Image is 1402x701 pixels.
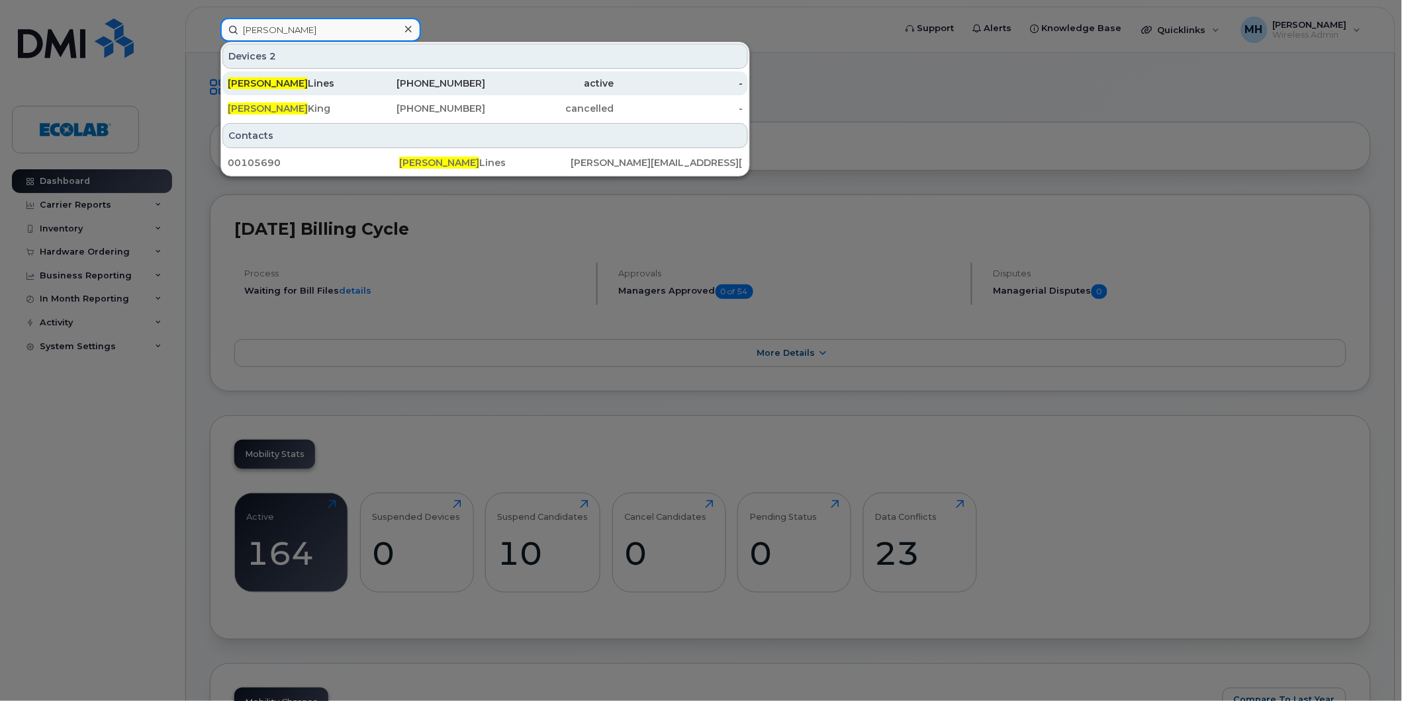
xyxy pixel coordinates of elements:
[222,151,748,175] a: 00105690[PERSON_NAME]Lines[PERSON_NAME][EMAIL_ADDRESS][DOMAIN_NAME]
[222,123,748,148] div: Contacts
[357,102,486,115] div: [PHONE_NUMBER]
[228,103,308,114] span: [PERSON_NAME]
[222,97,748,120] a: [PERSON_NAME]King[PHONE_NUMBER]cancelled-
[222,71,748,95] a: [PERSON_NAME]Lines[PHONE_NUMBER]active-
[357,77,486,90] div: [PHONE_NUMBER]
[614,102,743,115] div: -
[485,102,614,115] div: cancelled
[399,157,479,169] span: [PERSON_NAME]
[228,77,357,90] div: Lines
[228,102,357,115] div: King
[228,156,399,169] div: 00105690
[399,156,571,169] div: Lines
[222,44,748,69] div: Devices
[614,77,743,90] div: -
[228,77,308,89] span: [PERSON_NAME]
[485,77,614,90] div: active
[269,50,276,63] span: 2
[571,156,743,169] div: [PERSON_NAME][EMAIL_ADDRESS][DOMAIN_NAME]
